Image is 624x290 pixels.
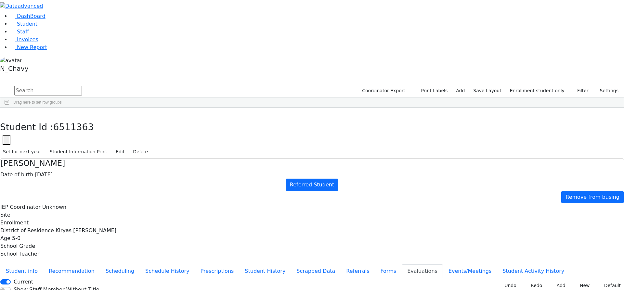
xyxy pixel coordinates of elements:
[56,227,116,233] span: Kiryas [PERSON_NAME]
[10,29,29,35] a: Staff
[113,147,127,157] button: Edit
[569,86,591,96] button: Filter
[591,86,621,96] button: Settings
[10,44,47,50] a: New Report
[341,264,375,278] button: Referrals
[10,36,38,43] a: Invoices
[17,21,37,27] span: Student
[565,194,619,200] span: Remove from busing
[43,264,100,278] button: Recommendation
[453,86,468,96] a: Add
[291,264,341,278] button: Scrapped Data
[17,29,29,35] span: Staff
[42,204,66,210] span: Unknown
[358,86,408,96] button: Coordinator Export
[17,44,47,50] span: New Report
[443,264,497,278] button: Events/Meetings
[14,86,82,95] input: Search
[0,219,29,227] label: Enrollment
[13,100,62,105] span: Drag here to set row groups
[413,86,450,96] button: Print Labels
[10,21,37,27] a: Student
[239,264,291,278] button: Student History
[0,234,10,242] label: Age
[497,264,570,278] button: Student Activity History
[507,86,567,96] label: Enrollment student only
[402,264,443,278] button: Evaluations
[0,159,624,168] h4: [PERSON_NAME]
[0,203,41,211] label: IEP Coordinator
[195,264,240,278] button: Prescriptions
[53,122,94,132] span: 6511363
[561,191,624,203] a: Remove from busing
[100,264,140,278] button: Scheduling
[286,179,338,191] a: Referred Student
[140,264,195,278] button: Schedule History
[12,235,20,241] span: 5-0
[10,13,45,19] a: DashBoard
[14,278,33,286] label: Current
[0,227,54,234] label: District of Residence
[0,211,10,219] label: Site
[0,250,39,258] label: School Teacher
[0,242,35,250] label: School Grade
[17,36,38,43] span: Invoices
[0,171,35,179] label: Date of birth:
[375,264,402,278] button: Forms
[17,13,45,19] span: DashBoard
[470,86,504,96] button: Save Layout
[130,147,151,157] button: Delete
[0,171,624,179] div: [DATE]
[0,264,43,278] button: Student info
[47,147,110,157] button: Student Information Print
